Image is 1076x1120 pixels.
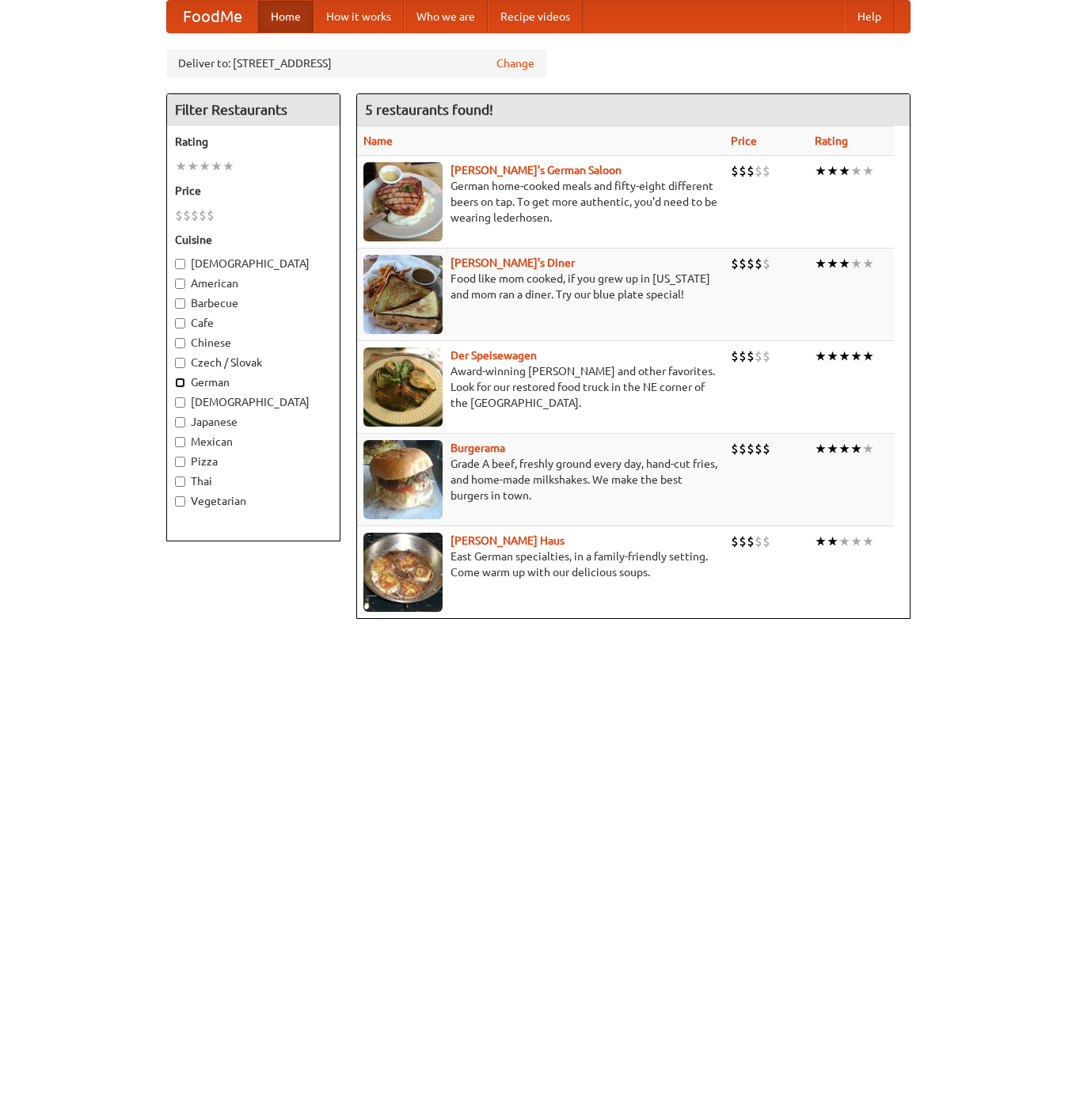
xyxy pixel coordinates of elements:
[845,1,894,32] a: Help
[747,440,755,457] li: $
[363,440,443,519] img: burgerama.jpg
[850,162,862,180] li: ★
[739,162,747,180] li: $
[207,207,215,224] li: $
[363,363,718,411] p: Award-winning [PERSON_NAME] and other favorites. Look for our restored food truck in the NE corne...
[731,440,739,457] li: $
[175,358,185,368] input: Czech / Slovak
[755,533,762,550] li: $
[451,256,575,269] a: [PERSON_NAME]'s Diner
[175,338,185,348] input: Chinese
[838,533,850,550] li: ★
[167,94,340,126] h4: Filter Restaurants
[175,256,332,271] label: [DEMOGRAPHIC_DATA]
[838,440,850,457] li: ★
[175,355,332,370] label: Czech / Slovak
[827,162,838,180] li: ★
[258,1,314,32] a: Home
[167,1,258,32] a: FoodMe
[175,335,332,351] label: Chinese
[762,162,770,180] li: $
[175,279,185,289] input: American
[747,533,755,550] li: $
[762,533,770,550] li: $
[187,158,199,175] li: ★
[739,440,747,457] li: $
[850,440,862,457] li: ★
[731,135,757,147] a: Price
[731,162,739,180] li: $
[175,397,185,408] input: [DEMOGRAPHIC_DATA]
[762,440,770,457] li: $
[363,255,443,334] img: sallys.jpg
[404,1,488,32] a: Who we are
[199,207,207,224] li: $
[175,473,332,489] label: Thai
[175,315,332,331] label: Cafe
[739,347,747,365] li: $
[175,493,332,509] label: Vegetarian
[222,158,234,175] li: ★
[838,255,850,272] li: ★
[827,347,838,365] li: ★
[363,347,443,427] img: speisewagen.jpg
[496,55,534,71] a: Change
[755,347,762,365] li: $
[739,533,747,550] li: $
[166,49,546,78] div: Deliver to: [STREET_ADDRESS]
[175,158,187,175] li: ★
[731,347,739,365] li: $
[755,255,762,272] li: $
[451,164,622,177] a: [PERSON_NAME]'s German Saloon
[850,347,862,365] li: ★
[862,255,874,272] li: ★
[363,135,393,147] a: Name
[451,349,537,362] a: Der Speisewagen
[862,440,874,457] li: ★
[175,394,332,410] label: [DEMOGRAPHIC_DATA]
[815,347,827,365] li: ★
[175,134,332,150] h5: Rating
[862,162,874,180] li: ★
[183,207,191,224] li: $
[175,476,185,487] input: Thai
[862,347,874,365] li: ★
[191,207,199,224] li: $
[838,347,850,365] li: ★
[731,255,739,272] li: $
[451,442,505,454] a: Burgerama
[747,255,755,272] li: $
[488,1,583,32] a: Recipe videos
[815,440,827,457] li: ★
[175,454,332,469] label: Pizza
[815,255,827,272] li: ★
[175,183,332,199] h5: Price
[762,347,770,365] li: $
[815,135,848,147] a: Rating
[175,434,332,450] label: Mexican
[827,255,838,272] li: ★
[363,549,718,580] p: East German specialties, in a family-friendly setting. Come warm up with our delicious soups.
[363,178,718,226] p: German home-cooked meals and fifty-eight different beers on tap. To get more authentic, you'd nee...
[755,162,762,180] li: $
[175,207,183,224] li: $
[850,533,862,550] li: ★
[199,158,211,175] li: ★
[862,533,874,550] li: ★
[815,533,827,550] li: ★
[850,255,862,272] li: ★
[175,275,332,291] label: American
[838,162,850,180] li: ★
[175,295,332,311] label: Barbecue
[175,259,185,269] input: [DEMOGRAPHIC_DATA]
[363,271,718,302] p: Food like mom cooked, if you grew up in [US_STATE] and mom ran a diner. Try our blue plate special!
[211,158,222,175] li: ★
[451,534,565,547] a: [PERSON_NAME] Haus
[175,298,185,309] input: Barbecue
[175,414,332,430] label: Japanese
[365,102,493,117] ng-pluralize: 5 restaurants found!
[747,347,755,365] li: $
